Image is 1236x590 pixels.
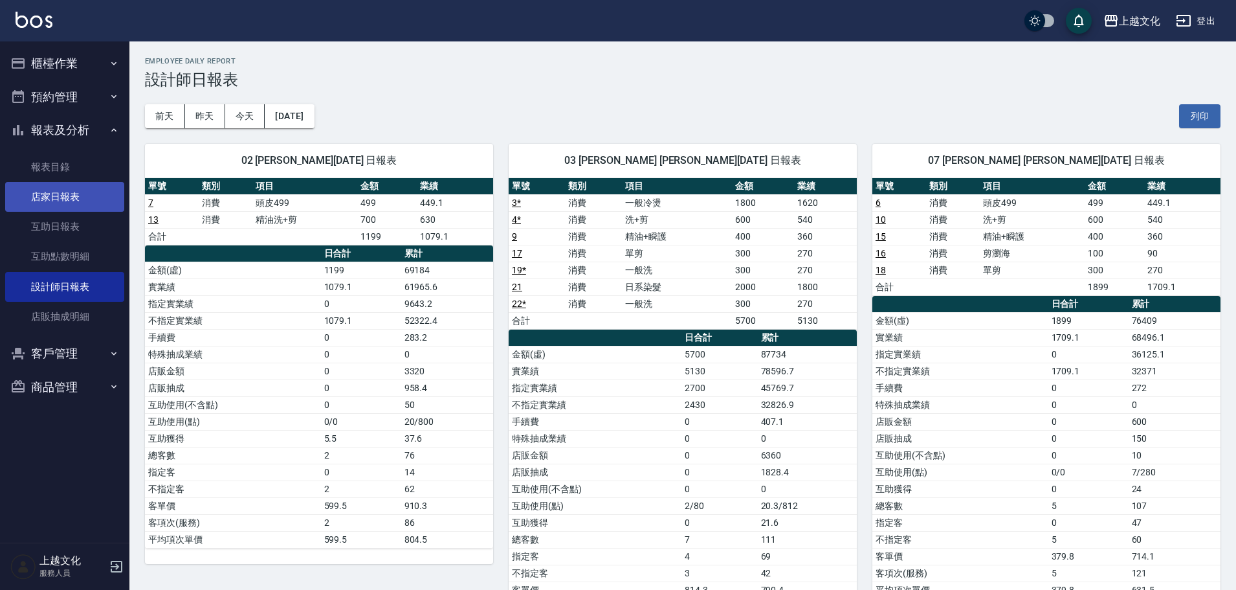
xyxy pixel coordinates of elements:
[681,531,758,548] td: 7
[1048,346,1129,363] td: 0
[1129,531,1220,548] td: 60
[509,430,681,447] td: 特殊抽成業績
[681,346,758,363] td: 5700
[1129,565,1220,582] td: 121
[926,211,980,228] td: 消費
[1048,396,1129,413] td: 0
[145,312,321,329] td: 不指定實業績
[1129,464,1220,481] td: 7/280
[1048,430,1129,447] td: 0
[872,430,1048,447] td: 店販抽成
[145,278,321,295] td: 實業績
[758,396,857,413] td: 32826.9
[758,430,857,447] td: 0
[1144,262,1220,278] td: 270
[980,228,1085,245] td: 精油+瞬護
[794,178,856,195] th: 業績
[732,178,794,195] th: 金額
[758,363,857,380] td: 78596.7
[1048,481,1129,497] td: 0
[509,565,681,582] td: 不指定客
[1144,194,1220,211] td: 449.1
[980,211,1085,228] td: 洗+剪
[509,413,681,430] td: 手續費
[321,363,401,380] td: 0
[758,464,857,481] td: 1828.4
[872,447,1048,464] td: 互助使用(不含點)
[758,497,857,514] td: 20.3/812
[872,312,1048,329] td: 金額(虛)
[357,228,417,245] td: 1199
[926,245,980,262] td: 消費
[401,245,493,262] th: 累計
[321,278,401,295] td: 1079.1
[1048,497,1129,514] td: 5
[509,497,681,514] td: 互助使用(點)
[681,363,758,380] td: 5130
[401,413,493,430] td: 20/800
[401,329,493,346] td: 283.2
[1129,296,1220,313] th: 累計
[321,514,401,531] td: 2
[872,178,1220,296] table: a dense table
[876,231,886,242] a: 15
[980,245,1085,262] td: 剪瀏海
[681,565,758,582] td: 3
[681,514,758,531] td: 0
[681,430,758,447] td: 0
[1144,211,1220,228] td: 540
[401,531,493,548] td: 804.5
[758,413,857,430] td: 407.1
[872,531,1048,548] td: 不指定客
[321,380,401,396] td: 0
[401,464,493,481] td: 14
[1048,296,1129,313] th: 日合計
[681,464,758,481] td: 0
[758,565,857,582] td: 42
[1048,413,1129,430] td: 0
[681,380,758,396] td: 2700
[509,396,681,413] td: 不指定實業績
[794,278,856,295] td: 1800
[321,481,401,497] td: 2
[681,396,758,413] td: 2430
[5,212,124,242] a: 互助日報表
[1129,430,1220,447] td: 150
[1144,228,1220,245] td: 360
[622,295,732,312] td: 一般洗
[417,228,493,245] td: 1079.1
[252,178,357,195] th: 項目
[1085,211,1144,228] td: 600
[732,262,794,278] td: 300
[321,245,401,262] th: 日合計
[1119,13,1160,29] div: 上越文化
[732,295,794,312] td: 300
[926,178,980,195] th: 類別
[16,12,52,28] img: Logo
[401,295,493,312] td: 9643.2
[524,154,841,167] span: 03 [PERSON_NAME] [PERSON_NAME][DATE] 日報表
[794,262,856,278] td: 270
[1048,380,1129,396] td: 0
[1048,531,1129,548] td: 5
[1171,9,1220,33] button: 登出
[1144,278,1220,295] td: 1709.1
[145,262,321,278] td: 金額(虛)
[876,198,881,208] a: 6
[5,272,124,302] a: 設計師日報表
[1048,363,1129,380] td: 1709.1
[872,329,1048,346] td: 實業績
[565,178,621,195] th: 類別
[872,278,926,295] td: 合計
[758,481,857,497] td: 0
[417,178,493,195] th: 業績
[1129,380,1220,396] td: 272
[509,531,681,548] td: 總客數
[145,228,199,245] td: 合計
[321,430,401,447] td: 5.5
[145,481,321,497] td: 不指定客
[401,262,493,278] td: 69184
[1129,413,1220,430] td: 600
[145,497,321,514] td: 客單價
[401,346,493,363] td: 0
